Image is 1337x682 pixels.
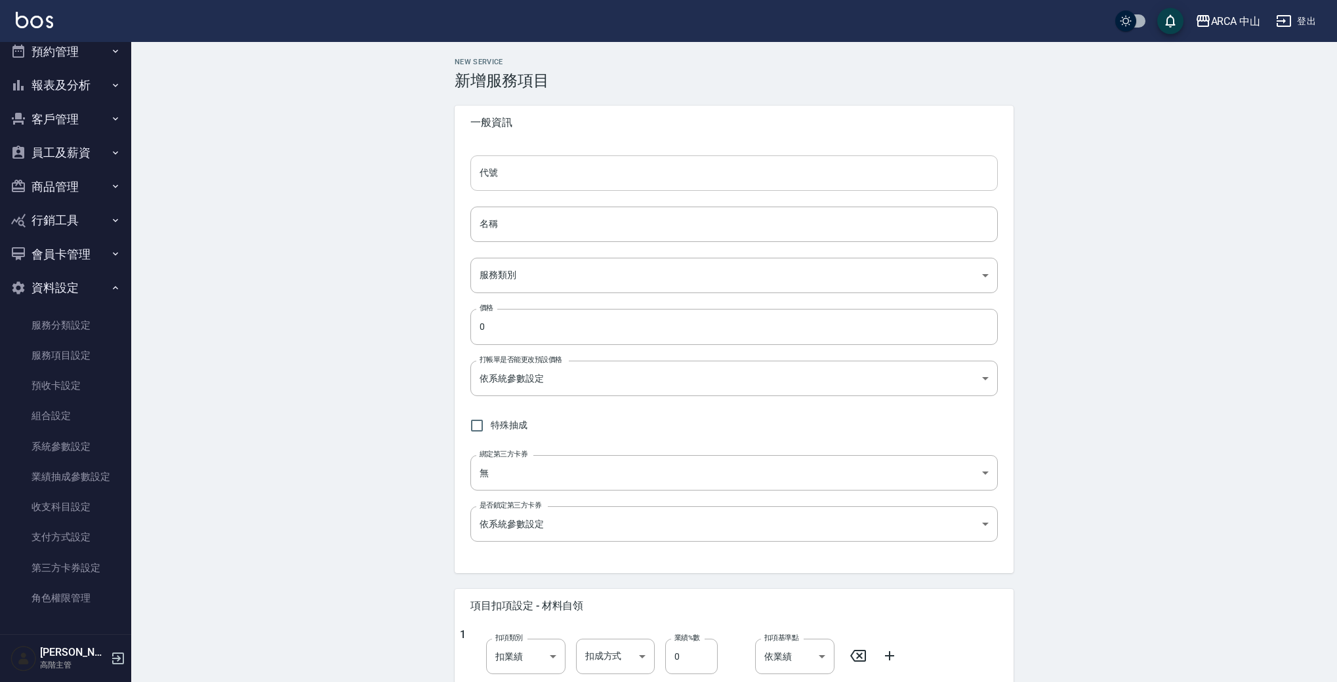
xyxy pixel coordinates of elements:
label: 業績%數 [674,633,700,643]
a: 服務分類設定 [5,310,126,340]
img: Person [10,645,37,672]
div: 扣業績 [486,639,566,674]
button: 客戶管理 [5,102,126,136]
button: 商品管理 [5,170,126,204]
button: 資料設定 [5,271,126,305]
button: ARCA 中山 [1190,8,1266,35]
a: 服務項目設定 [5,340,126,371]
button: 行銷工具 [5,203,126,237]
div: 依業績 [755,639,834,674]
label: 打帳單是否能更改預設價格 [480,355,562,365]
h3: 新增服務項目 [455,71,1014,90]
div: 依系統參數設定 [470,361,998,396]
a: 支付方式設定 [5,522,126,552]
h2: New Service [455,58,1014,66]
a: 角色權限管理 [5,583,126,613]
span: 特殊抽成 [491,418,527,432]
label: 扣項類別 [495,633,523,643]
img: Logo [16,12,53,28]
div: 依系統參數設定 [470,506,998,542]
label: 是否鎖定第三方卡券 [480,500,541,510]
a: 業績抽成參數設定 [5,462,126,492]
div: 無 [470,455,998,491]
button: 報表及分析 [5,68,126,102]
span: 項目扣項設定 - 材料自領 [470,599,998,612]
button: 員工及薪資 [5,136,126,170]
a: 收支科目設定 [5,492,126,522]
a: 系統參數設定 [5,431,126,462]
label: 綁定第三方卡券 [480,449,527,459]
a: 第三方卡券設定 [5,553,126,583]
button: 登出 [1271,9,1321,33]
div: ARCA 中山 [1211,13,1261,30]
h5: [PERSON_NAME] [40,646,107,659]
a: 預收卡設定 [5,371,126,401]
p: 高階主管 [40,659,107,671]
label: 價格 [480,303,493,313]
button: save [1157,8,1183,34]
label: 扣項基準點 [764,633,798,643]
button: 預約管理 [5,35,126,69]
span: 一般資訊 [470,116,998,129]
a: 組合設定 [5,401,126,431]
button: 會員卡管理 [5,237,126,271]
